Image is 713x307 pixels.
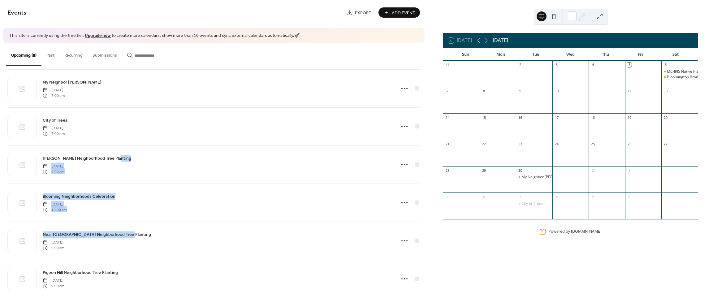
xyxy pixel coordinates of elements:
div: MC-IRIS Native Plant Sale [667,69,710,74]
div: My Neighbor [PERSON_NAME] [521,175,574,180]
div: 2 [518,63,522,67]
div: 19 [627,115,632,120]
div: 30 [518,168,522,173]
span: [DATE] [43,87,65,93]
div: 17 [554,115,559,120]
div: 3 [627,168,632,173]
div: [DATE] [493,37,508,44]
a: Pigeon Hill Neighborhood Tree Planting [43,269,118,276]
span: My Neighbor [PERSON_NAME] [43,79,102,85]
button: Submissions [88,43,122,65]
div: Fri [623,48,658,61]
div: City of Trees [516,201,552,206]
div: MC-IRIS Native Plant Sale [661,69,698,74]
div: 2 [590,168,595,173]
div: 12 [627,89,632,93]
span: [DATE] [43,163,64,169]
span: 7:00 pm [43,93,65,99]
span: City of Trees [43,117,67,123]
div: 6 [663,63,668,67]
div: Sun [448,48,483,61]
div: 8 [554,194,559,199]
div: Bloomington Branches Event [661,75,698,80]
div: 1 [554,168,559,173]
div: 20 [663,115,668,120]
div: 26 [627,142,632,146]
span: Add Event [392,10,415,16]
span: [DATE] [43,240,64,245]
a: Blooming Neighborhoods Celebration [43,193,115,200]
div: 10 [627,194,632,199]
div: Wed [553,48,588,61]
a: Upgrade now [85,32,111,40]
div: 10 [554,89,559,93]
div: 22 [482,142,486,146]
div: 31 [445,63,450,67]
span: Export [355,10,371,16]
span: 9:00 am [43,283,64,289]
div: 9 [590,194,595,199]
span: [DATE] [43,125,65,131]
span: Events [8,7,27,19]
div: 14 [445,115,450,120]
div: 7 [445,89,450,93]
div: 8 [482,89,486,93]
div: 25 [590,142,595,146]
span: 9:00 am [43,169,64,175]
a: [PERSON_NAME] Neighborhood Tree Planting [43,155,131,162]
div: 23 [518,142,522,146]
div: 15 [482,115,486,120]
button: Upcoming (8) [6,43,41,66]
button: Past [41,43,59,65]
button: Recurring [59,43,88,65]
div: 28 [445,168,450,173]
a: City of Trees [43,117,67,124]
span: 9:00 am [43,245,64,251]
div: 5 [627,63,632,67]
div: 13 [663,89,668,93]
a: My Neighbor [PERSON_NAME] [43,79,102,86]
a: Export [342,7,376,18]
div: 9 [518,89,522,93]
span: 10:00 am [43,207,67,213]
button: Add Event [378,7,420,18]
div: Sat [658,48,693,61]
div: 3 [554,63,559,67]
div: 18 [590,115,595,120]
div: 29 [482,168,486,173]
span: This site is currently using the free tier. to create more calendars, show more than 10 events an... [9,33,300,39]
div: 11 [590,89,595,93]
div: 27 [663,142,668,146]
div: 11 [663,194,668,199]
div: 24 [554,142,559,146]
div: 6 [482,194,486,199]
div: My Neighbor Totoro [516,175,552,180]
div: City of Trees [521,201,543,206]
div: Thu [588,48,623,61]
span: 7:00 pm [43,131,65,137]
span: [DATE] [43,201,67,207]
div: Powered by [548,229,601,234]
span: [DATE] [43,278,64,283]
div: 16 [518,115,522,120]
div: Mon [483,48,518,61]
div: 1 [482,63,486,67]
a: Near [GEOGRAPHIC_DATA] Neighborhood Tree Planting [43,231,151,238]
div: 5 [445,194,450,199]
div: 7 [518,194,522,199]
div: 4 [590,63,595,67]
div: Tue [518,48,553,61]
div: 4 [663,168,668,173]
div: 21 [445,142,450,146]
a: [DOMAIN_NAME] [571,229,601,234]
